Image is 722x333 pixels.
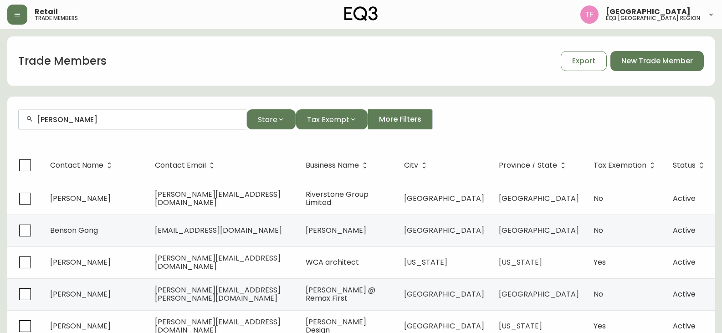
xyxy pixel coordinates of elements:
span: [PERSON_NAME][EMAIL_ADDRESS][DOMAIN_NAME] [155,189,281,208]
span: Active [673,289,696,299]
span: City [404,161,430,169]
span: Benson Gong [50,225,98,236]
span: New Trade Member [621,56,693,66]
input: Search [37,115,239,124]
h5: eq3 [GEOGRAPHIC_DATA] region [606,15,700,21]
span: [GEOGRAPHIC_DATA] [404,225,484,236]
button: Export [561,51,607,71]
span: Store [258,114,277,125]
span: Business Name [306,161,371,169]
span: Province / State [499,163,557,168]
span: [PERSON_NAME] [306,225,366,236]
span: [PERSON_NAME] [50,321,111,331]
span: Business Name [306,163,359,168]
span: Contact Email [155,163,206,168]
span: [US_STATE] [499,257,542,267]
span: [GEOGRAPHIC_DATA] [499,289,579,299]
span: No [594,193,603,204]
span: Tax Exemption [594,163,646,168]
span: [GEOGRAPHIC_DATA] [499,225,579,236]
span: [GEOGRAPHIC_DATA] [404,321,484,331]
span: Yes [594,257,606,267]
span: Retail [35,8,58,15]
span: Active [673,225,696,236]
button: New Trade Member [610,51,704,71]
h5: trade members [35,15,78,21]
span: Status [673,161,707,169]
span: [GEOGRAPHIC_DATA] [606,8,691,15]
span: Active [673,321,696,331]
span: [GEOGRAPHIC_DATA] [404,193,484,204]
button: Tax Exempt [296,109,368,129]
span: More Filters [379,114,421,124]
span: Active [673,193,696,204]
span: No [594,225,603,236]
span: No [594,289,603,299]
img: logo [344,6,378,21]
span: Tax Exempt [307,114,349,125]
span: Province / State [499,161,569,169]
span: [PERSON_NAME] [50,257,111,267]
h1: Trade Members [18,53,107,69]
span: Status [673,163,696,168]
span: [US_STATE] [499,321,542,331]
span: Yes [594,321,606,331]
span: Contact Email [155,161,218,169]
span: [PERSON_NAME] @ Remax First [306,285,375,303]
span: Riverstone Group Limited [306,189,369,208]
span: [PERSON_NAME][EMAIL_ADDRESS][PERSON_NAME][DOMAIN_NAME] [155,285,281,303]
span: [EMAIL_ADDRESS][DOMAIN_NAME] [155,225,282,236]
span: City [404,163,418,168]
button: More Filters [368,109,433,129]
span: Contact Name [50,163,103,168]
span: Export [572,56,595,66]
span: WCA architect [306,257,359,267]
span: Active [673,257,696,267]
span: [PERSON_NAME] [50,193,111,204]
button: Store [246,109,296,129]
span: [PERSON_NAME] [50,289,111,299]
span: Contact Name [50,161,115,169]
img: 971393357b0bdd4f0581b88529d406f6 [580,5,599,24]
span: [PERSON_NAME][EMAIL_ADDRESS][DOMAIN_NAME] [155,253,281,272]
span: [GEOGRAPHIC_DATA] [499,193,579,204]
span: [GEOGRAPHIC_DATA] [404,289,484,299]
span: Tax Exemption [594,161,658,169]
span: [US_STATE] [404,257,447,267]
